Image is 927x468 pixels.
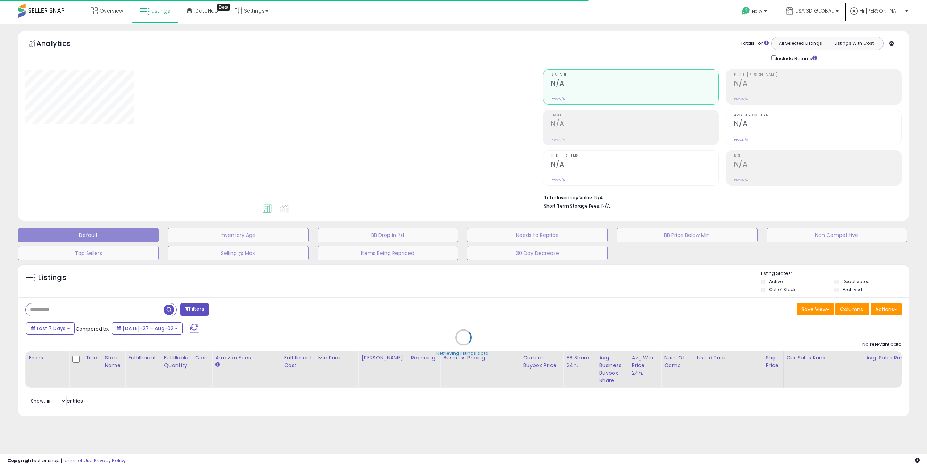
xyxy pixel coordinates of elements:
[736,1,774,24] a: Help
[617,228,757,242] button: BB Price Below Min
[734,79,901,89] h2: N/A
[217,4,230,11] div: Tooltip anchor
[734,120,901,129] h2: N/A
[544,203,600,209] b: Short Term Storage Fees:
[741,40,769,47] div: Totals For
[734,73,901,77] span: Profit [PERSON_NAME]
[551,97,565,101] small: Prev: N/A
[734,114,901,118] span: Avg. Buybox Share
[827,39,881,48] button: Listings With Cost
[734,160,901,170] h2: N/A
[551,79,718,89] h2: N/A
[36,38,85,50] h5: Analytics
[318,228,458,242] button: BB Drop in 7d
[551,120,718,129] h2: N/A
[551,178,565,182] small: Prev: N/A
[100,7,123,14] span: Overview
[168,246,308,260] button: Selling @ Max
[436,350,491,357] div: Retrieving listings data..
[752,8,762,14] span: Help
[734,178,748,182] small: Prev: N/A
[860,7,903,14] span: Hi [PERSON_NAME]
[766,54,826,62] div: Include Returns
[601,203,610,209] span: N/A
[773,39,827,48] button: All Selected Listings
[551,160,718,170] h2: N/A
[551,154,718,158] span: Ordered Items
[318,246,458,260] button: Items Being Repriced
[741,7,750,16] i: Get Help
[767,228,907,242] button: Non Competitive
[551,114,718,118] span: Profit
[151,7,170,14] span: Listings
[544,193,896,201] li: N/A
[734,154,901,158] span: ROI
[734,97,748,101] small: Prev: N/A
[551,73,718,77] span: Revenue
[850,7,908,24] a: Hi [PERSON_NAME]
[18,246,159,260] button: Top Sellers
[467,246,608,260] button: 30 Day Decrease
[544,195,593,201] b: Total Inventory Value:
[795,7,834,14] span: USA 3D GLOBAL
[734,137,748,142] small: Prev: N/A
[551,137,565,142] small: Prev: N/A
[168,228,308,242] button: Inventory Age
[195,7,218,14] span: DataHub
[18,228,159,242] button: Default
[467,228,608,242] button: Needs to Reprice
